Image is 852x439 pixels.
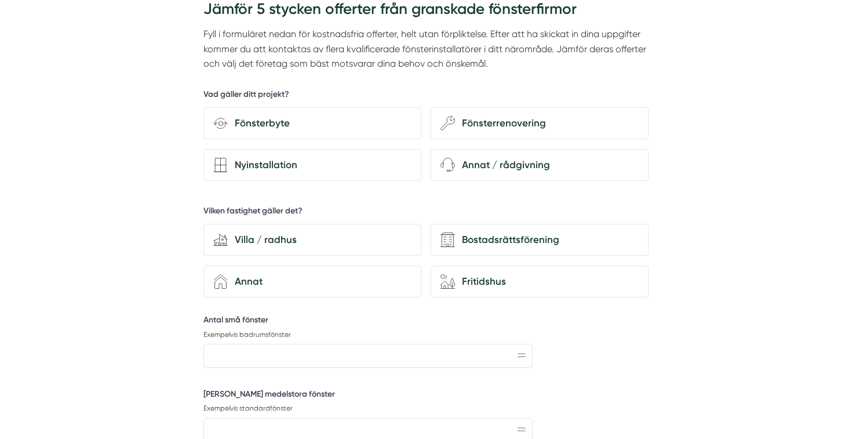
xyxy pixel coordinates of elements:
[203,330,533,340] p: Exempelvis badrumsfönster
[203,314,533,329] label: Antal små fönster
[203,205,303,220] h5: Vilken fastighet gäller det?
[203,404,533,413] p: Exempelvis standardfönster
[203,89,289,103] h5: Vad gäller ditt projekt?
[203,389,533,403] label: [PERSON_NAME] medelstora fönster
[203,27,649,71] p: Fyll i formuläret nedan för kostnadsfria offerter, helt utan förpliktelse. Efter att ha skickat i...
